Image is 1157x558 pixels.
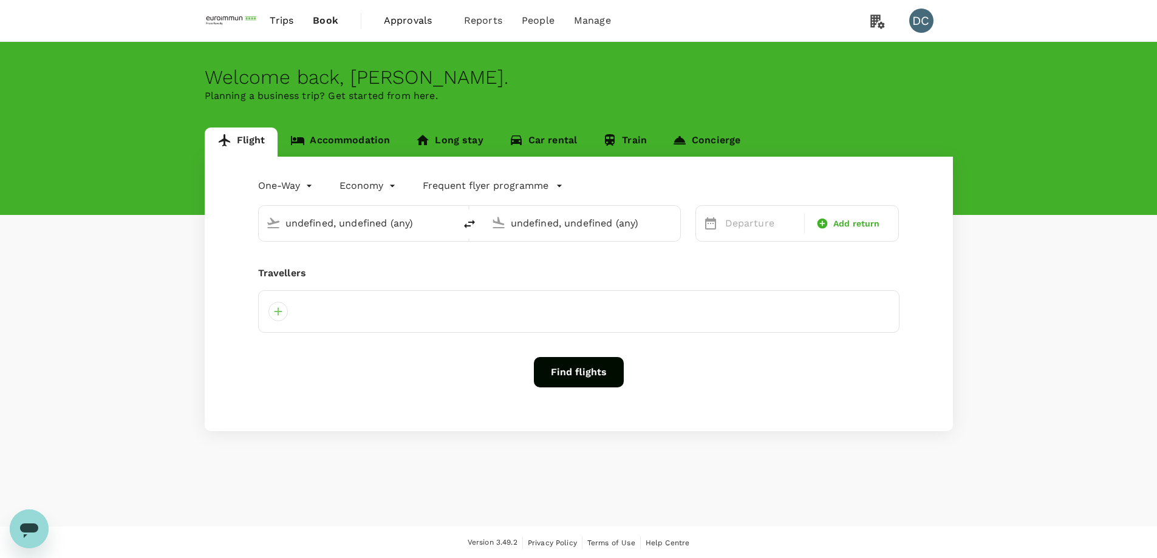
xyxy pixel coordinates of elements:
span: Add return [833,217,880,230]
a: Car rental [496,128,590,157]
span: Help Centre [646,539,690,547]
p: Frequent flyer programme [423,179,548,193]
div: DC [909,9,933,33]
button: Open [672,222,674,224]
button: delete [455,209,484,239]
img: EUROIMMUN (South East Asia) Pte. Ltd. [205,7,261,34]
span: People [522,13,555,28]
input: Going to [511,214,655,233]
span: Reports [464,13,502,28]
a: Privacy Policy [528,536,577,549]
a: Accommodation [278,128,403,157]
span: Approvals [384,13,445,28]
div: Travellers [258,266,899,281]
div: Economy [340,176,398,196]
span: Book [313,13,338,28]
span: Trips [270,13,293,28]
a: Help Centre [646,536,690,549]
button: Find flights [534,357,624,387]
div: One-Way [258,176,315,196]
a: Long stay [403,128,496,157]
a: Concierge [660,128,753,157]
button: Open [446,222,449,224]
button: Frequent flyer programme [423,179,563,193]
p: Planning a business trip? Get started from here. [205,89,953,103]
a: Terms of Use [587,536,635,549]
iframe: Button to launch messaging window [10,509,49,548]
span: Version 3.49.2 [468,537,517,549]
span: Terms of Use [587,539,635,547]
span: Manage [574,13,611,28]
p: Departure [725,216,797,231]
a: Train [590,128,660,157]
a: Flight [205,128,278,157]
span: Privacy Policy [528,539,577,547]
input: Depart from [285,214,429,233]
div: Welcome back , [PERSON_NAME] . [205,66,953,89]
